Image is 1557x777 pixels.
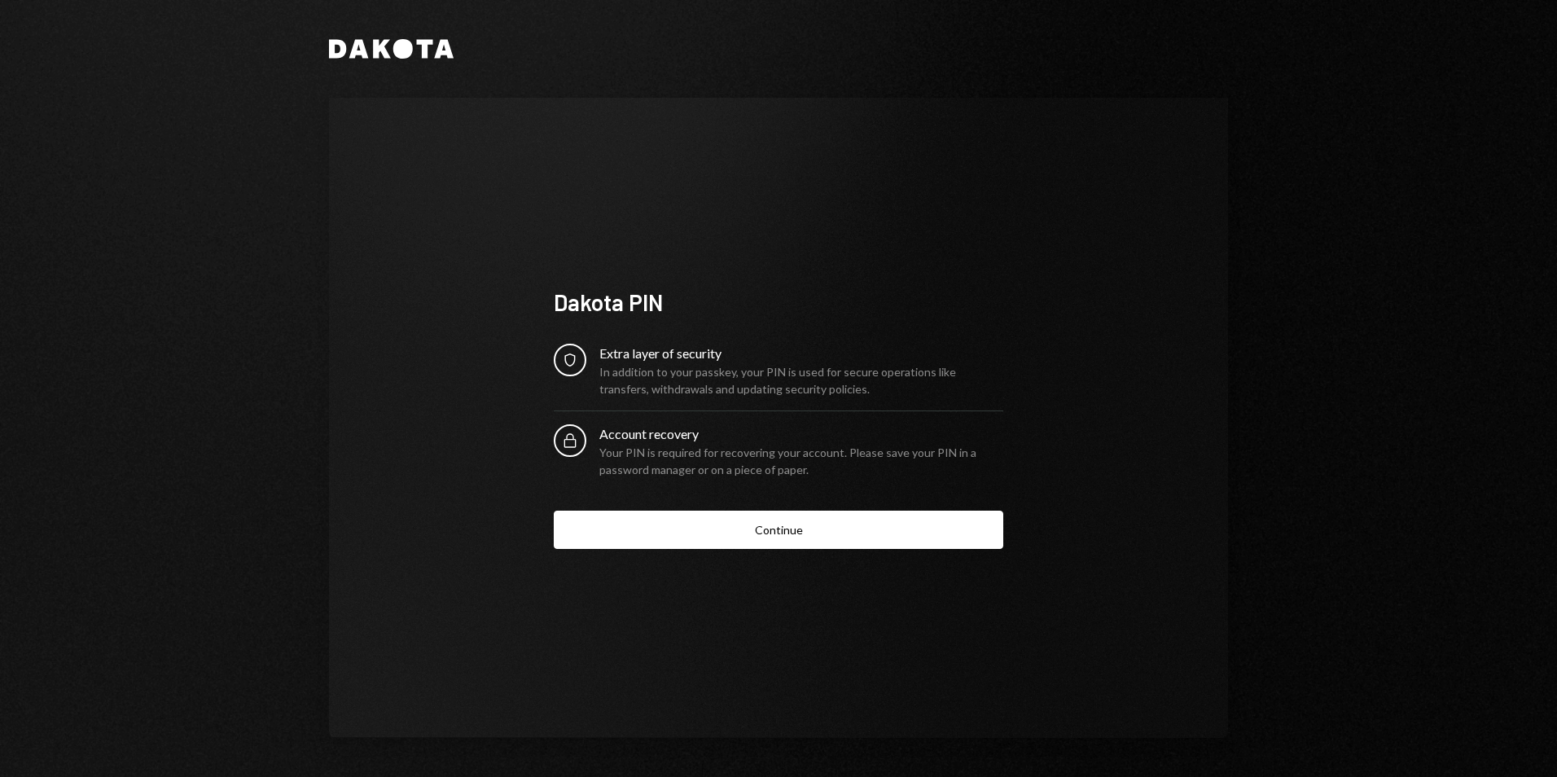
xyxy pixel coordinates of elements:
[599,444,1003,478] div: Your PIN is required for recovering your account. Please save your PIN in a password manager or o...
[599,424,1003,444] div: Account recovery
[599,363,1003,397] div: In addition to your passkey, your PIN is used for secure operations like transfers, withdrawals a...
[599,344,1003,363] div: Extra layer of security
[554,287,1003,318] div: Dakota PIN
[554,511,1003,549] button: Continue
